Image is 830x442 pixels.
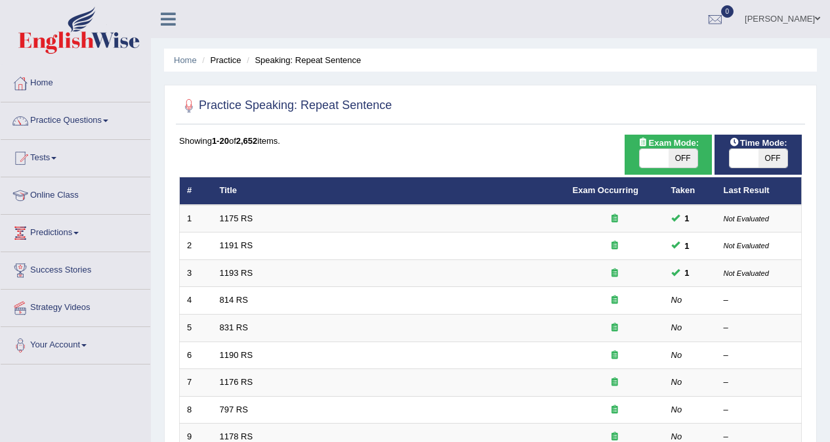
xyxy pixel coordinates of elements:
[180,369,213,397] td: 7
[1,215,150,248] a: Predictions
[1,252,150,285] a: Success Stories
[573,267,657,280] div: Exam occurring question
[680,211,695,225] span: You can still take this question
[671,405,682,414] em: No
[220,377,253,387] a: 1176 RS
[180,259,213,287] td: 3
[680,239,695,253] span: You can still take this question
[180,315,213,342] td: 5
[724,269,769,277] small: Not Evaluated
[199,54,241,66] li: Practice
[212,136,229,146] b: 1-20
[573,349,657,362] div: Exam occurring question
[236,136,258,146] b: 2,652
[724,376,795,389] div: –
[680,266,695,280] span: You can still take this question
[573,322,657,334] div: Exam occurring question
[573,294,657,307] div: Exam occurring question
[220,295,248,305] a: 814 RS
[671,377,682,387] em: No
[220,268,253,278] a: 1193 RS
[220,322,248,332] a: 831 RS
[174,55,197,65] a: Home
[758,149,787,167] span: OFF
[664,177,716,205] th: Taken
[213,177,566,205] th: Title
[220,405,248,414] a: 797 RS
[1,327,150,360] a: Your Account
[573,185,638,195] a: Exam Occurring
[633,136,704,150] span: Exam Mode:
[724,349,795,362] div: –
[220,350,253,360] a: 1190 RS
[180,342,213,369] td: 6
[671,431,682,441] em: No
[724,294,795,307] div: –
[220,213,253,223] a: 1175 RS
[669,149,697,167] span: OFF
[721,5,734,18] span: 0
[716,177,802,205] th: Last Result
[671,295,682,305] em: No
[573,213,657,225] div: Exam occurring question
[180,205,213,232] td: 1
[724,215,769,223] small: Not Evaluated
[724,136,793,150] span: Time Mode:
[1,102,150,135] a: Practice Questions
[671,350,682,360] em: No
[180,232,213,260] td: 2
[1,290,150,322] a: Strategy Videos
[573,376,657,389] div: Exam occurring question
[243,54,361,66] li: Speaking: Repeat Sentence
[220,240,253,250] a: 1191 RS
[180,287,213,315] td: 4
[573,404,657,416] div: Exam occurring question
[724,242,769,250] small: Not Evaluated
[671,322,682,332] em: No
[625,135,712,175] div: Show exams occurring in exams
[180,177,213,205] th: #
[573,240,657,252] div: Exam occurring question
[179,96,392,116] h2: Practice Speaking: Repeat Sentence
[1,140,150,173] a: Tests
[179,135,802,147] div: Showing of items.
[724,404,795,416] div: –
[220,431,253,441] a: 1178 RS
[1,65,150,98] a: Home
[1,177,150,210] a: Online Class
[724,322,795,334] div: –
[180,396,213,424] td: 8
